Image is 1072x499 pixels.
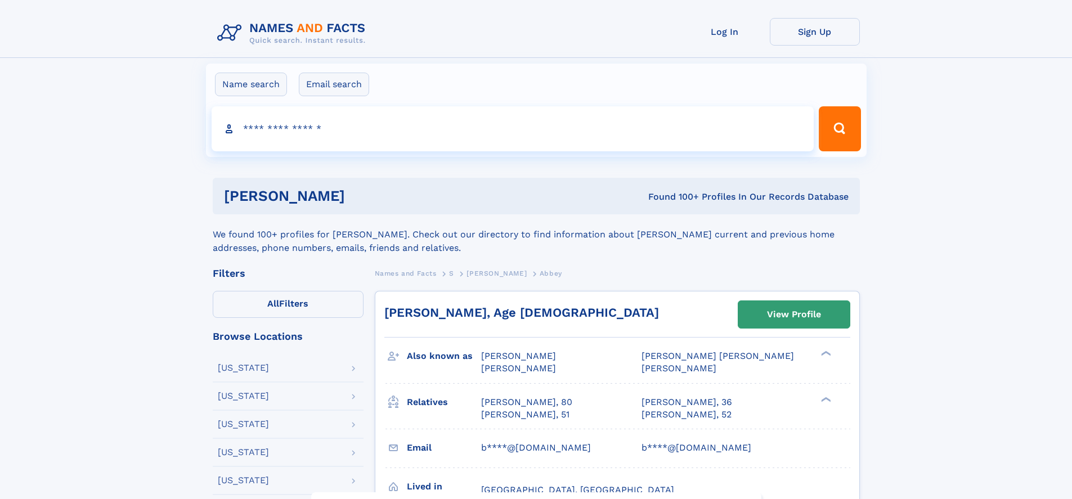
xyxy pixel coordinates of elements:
div: ❯ [818,350,832,357]
a: Names and Facts [375,266,437,280]
a: [PERSON_NAME] [467,266,527,280]
a: [PERSON_NAME], 36 [642,396,732,408]
span: [GEOGRAPHIC_DATA], [GEOGRAPHIC_DATA] [481,484,674,495]
h3: Lived in [407,477,481,496]
h3: Also known as [407,347,481,366]
div: Filters [213,268,364,278]
span: [PERSON_NAME] [467,269,527,277]
button: Search Button [819,106,860,151]
div: [US_STATE] [218,392,269,401]
a: [PERSON_NAME], Age [DEMOGRAPHIC_DATA] [384,305,659,320]
span: [PERSON_NAME] [PERSON_NAME] [642,350,794,361]
div: We found 100+ profiles for [PERSON_NAME]. Check out our directory to find information about [PERS... [213,214,860,255]
h1: [PERSON_NAME] [224,189,497,203]
img: Logo Names and Facts [213,18,375,48]
span: [PERSON_NAME] [481,350,556,361]
div: [US_STATE] [218,448,269,457]
a: S [449,266,454,280]
div: Browse Locations [213,331,364,341]
input: search input [212,106,814,151]
div: [US_STATE] [218,363,269,372]
a: View Profile [738,301,850,328]
div: [US_STATE] [218,420,269,429]
div: ❯ [818,395,832,403]
div: Found 100+ Profiles In Our Records Database [496,191,849,203]
label: Email search [299,73,369,96]
h3: Relatives [407,393,481,412]
span: Abbey [540,269,562,277]
span: All [267,298,279,309]
div: [US_STATE] [218,476,269,485]
a: [PERSON_NAME], 51 [481,408,569,421]
div: View Profile [767,302,821,327]
h3: Email [407,438,481,457]
a: [PERSON_NAME], 52 [642,408,732,421]
a: [PERSON_NAME], 80 [481,396,572,408]
span: S [449,269,454,277]
a: Log In [680,18,770,46]
label: Filters [213,291,364,318]
label: Name search [215,73,287,96]
span: [PERSON_NAME] [642,363,716,374]
span: [PERSON_NAME] [481,363,556,374]
a: Sign Up [770,18,860,46]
